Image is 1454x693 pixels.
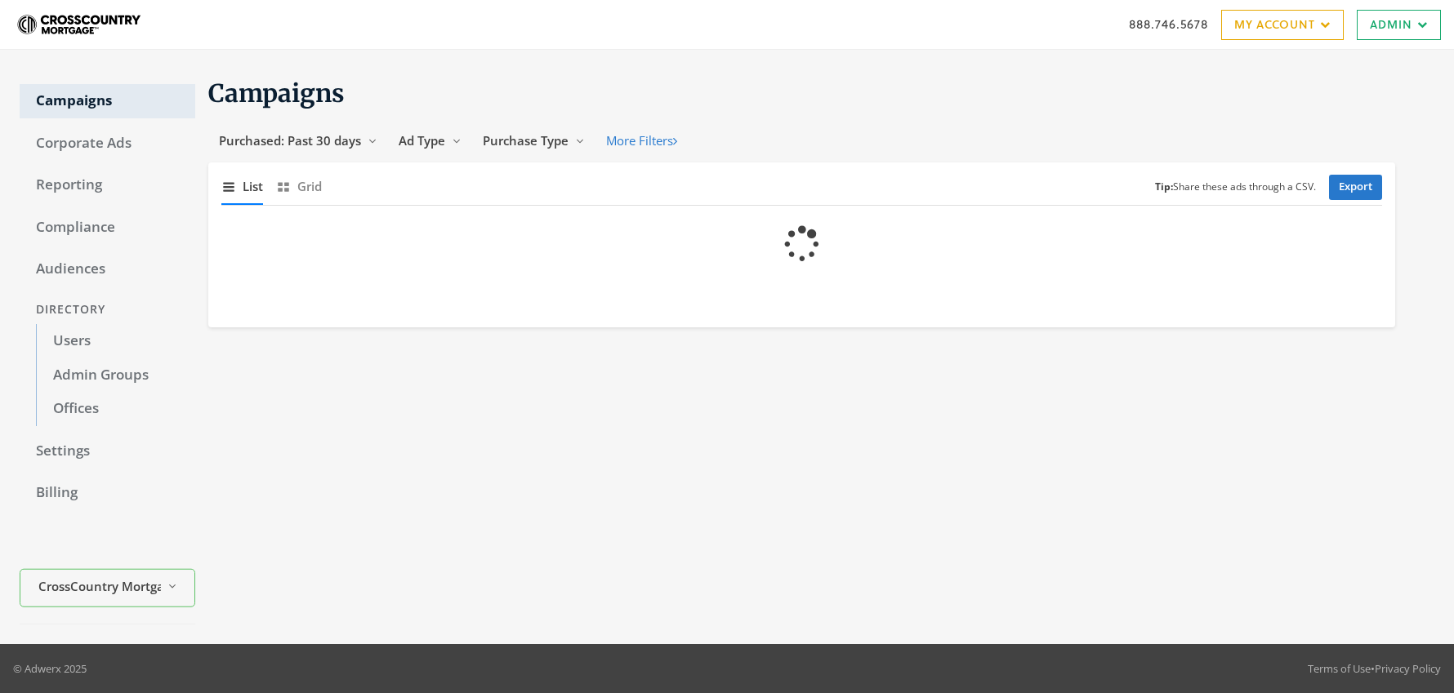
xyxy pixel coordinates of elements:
[20,476,195,510] a: Billing
[219,132,361,149] span: Purchased: Past 30 days
[13,660,87,677] p: © Adwerx 2025
[221,169,263,204] button: List
[36,392,195,426] a: Offices
[1129,16,1208,33] a: 888.746.5678
[595,126,688,156] button: More Filters
[1329,175,1382,200] a: Export
[1375,661,1441,676] a: Privacy Policy
[297,177,322,196] span: Grid
[472,126,595,156] button: Purchase Type
[20,168,195,202] a: Reporting
[36,358,195,393] a: Admin Groups
[388,126,472,156] button: Ad Type
[1357,10,1441,40] a: Admin
[20,127,195,161] a: Corporate Ads
[13,4,146,45] img: Adwerx
[1155,180,1316,195] small: Share these ads through a CSV.
[1155,180,1173,193] b: Tip:
[20,84,195,118] a: Campaigns
[38,577,161,596] span: CrossCountry Mortgage
[483,132,569,149] span: Purchase Type
[243,177,263,196] span: List
[20,211,195,245] a: Compliance
[1221,10,1344,40] a: My Account
[208,78,345,109] span: Campaigns
[20,295,195,325] div: Directory
[399,132,445,149] span: Ad Type
[208,126,388,156] button: Purchased: Past 30 days
[1308,660,1441,677] div: •
[1308,661,1371,676] a: Terms of Use
[20,252,195,287] a: Audiences
[20,569,195,607] button: CrossCountry Mortgage
[20,434,195,469] a: Settings
[276,169,322,204] button: Grid
[36,324,195,358] a: Users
